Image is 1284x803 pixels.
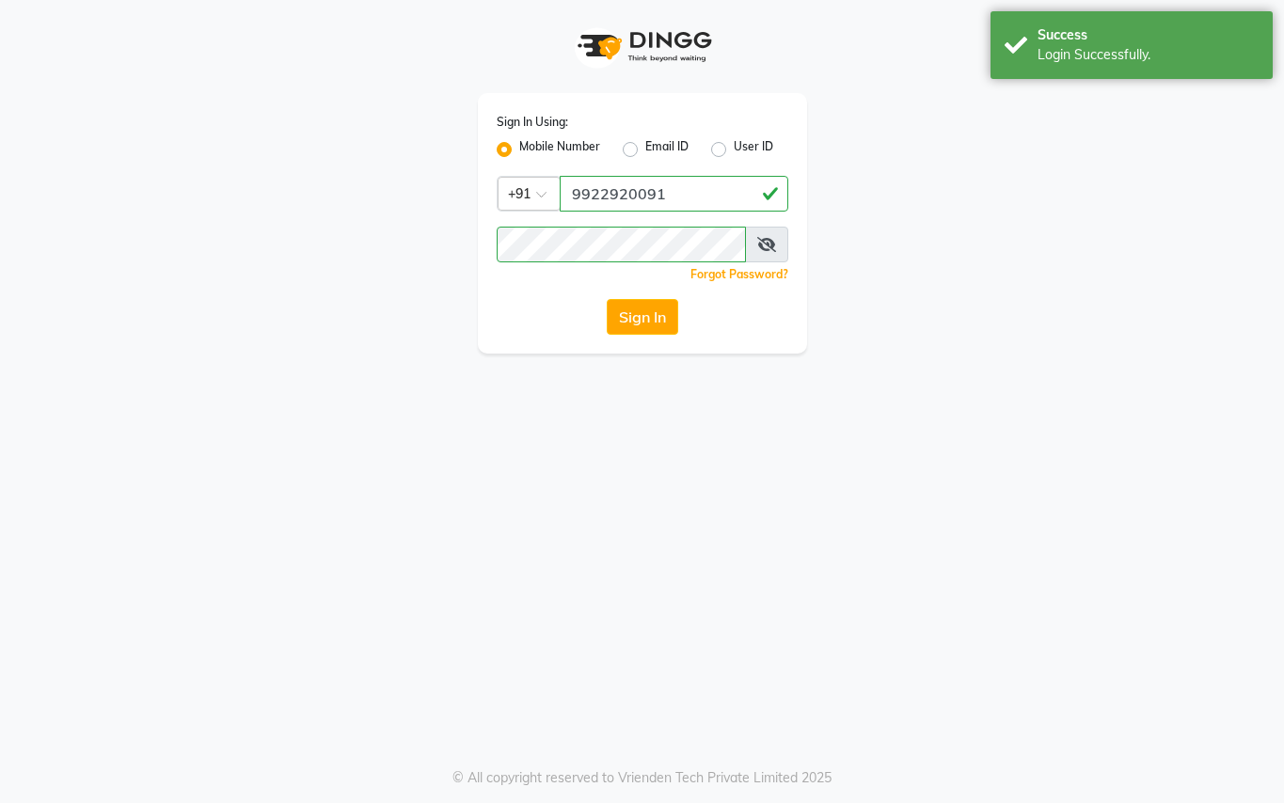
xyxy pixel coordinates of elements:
input: Username [560,176,788,212]
img: logo1.svg [567,19,718,74]
label: Email ID [645,138,689,161]
a: Forgot Password? [690,267,788,281]
label: Mobile Number [519,138,600,161]
label: User ID [734,138,773,161]
div: Login Successfully. [1038,45,1259,65]
button: Sign In [607,299,678,335]
div: Success [1038,25,1259,45]
input: Username [497,227,746,262]
label: Sign In Using: [497,114,568,131]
